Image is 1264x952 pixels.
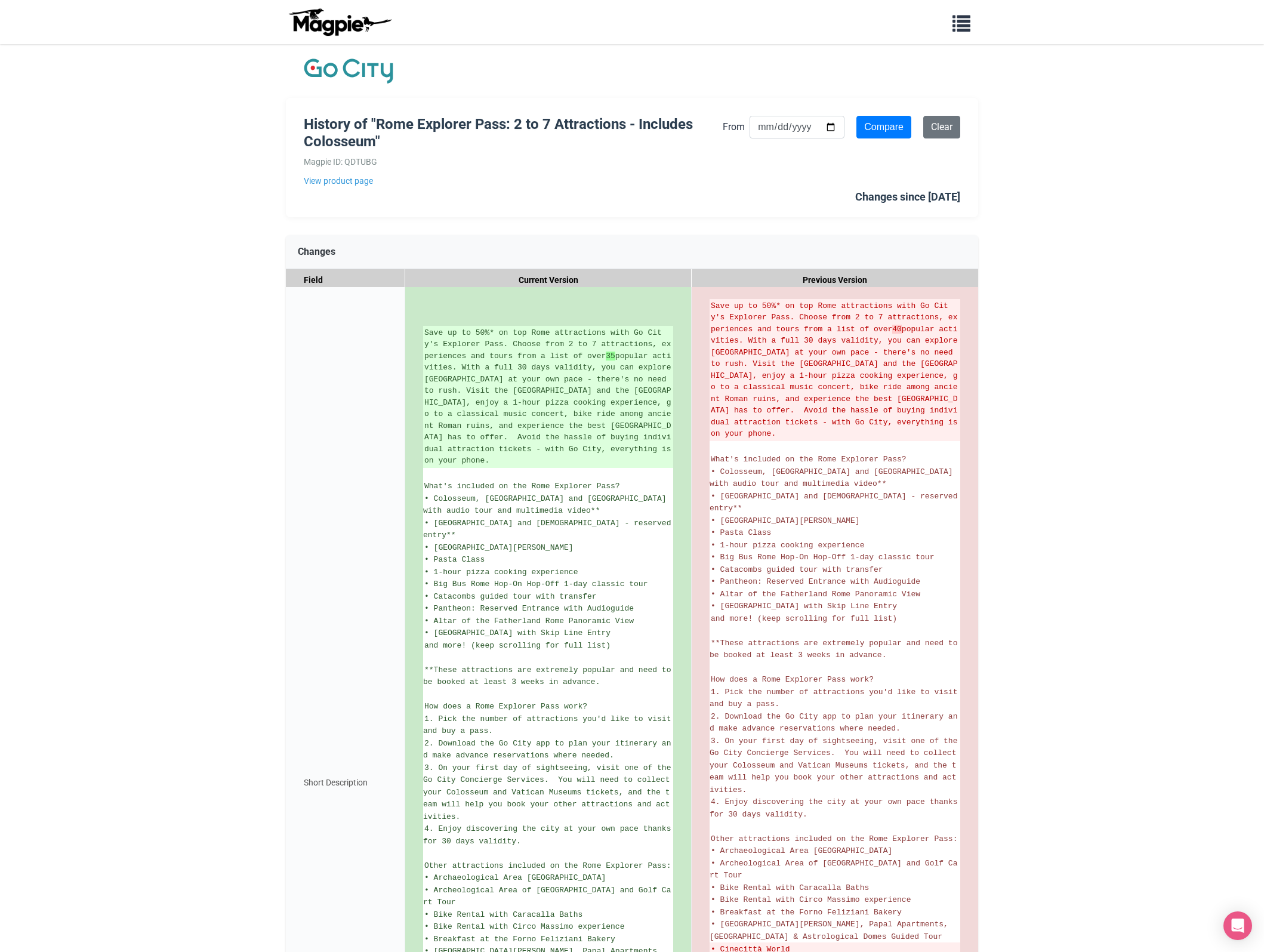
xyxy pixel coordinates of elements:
span: How does a Rome Explorer Pass work? [424,702,587,711]
div: Previous Version [692,269,978,291]
span: • Archeological Area of [GEOGRAPHIC_DATA] and Golf Cart Tour [710,859,957,880]
span: • Bike Rental with Circo Massimo experience [424,922,624,931]
div: Changes since [DATE] [855,189,960,206]
img: Company Logo [304,56,393,86]
span: • [GEOGRAPHIC_DATA] and [DEMOGRAPHIC_DATA] - reserved entry** [710,492,962,513]
span: • Breakfast at the Forno Feliziani Bakery [424,935,615,944]
div: Current Version [405,269,692,291]
img: logo-ab69f6fb50320c5b225c76a69d11143b.png [286,8,393,36]
span: • [GEOGRAPHIC_DATA] with Skip Line Entry [424,628,611,637]
span: 1. Pick the number of attractions you'd like to visit and buy a pass. [710,688,962,709]
span: • Colosseum, [GEOGRAPHIC_DATA] and [GEOGRAPHIC_DATA] with audio tour and multimedia video** [710,467,957,489]
span: • [GEOGRAPHIC_DATA][PERSON_NAME] [424,543,574,552]
span: **These attractions are extremely popular and need to be booked at least 3 weeks in advance. [710,639,962,660]
span: • [GEOGRAPHIC_DATA] with Skip Line Entry [711,602,897,611]
span: • Catacombs guided tour with transfer [424,592,597,601]
span: • Big Bus Rome Hop-On Hop-Off 1-day classic tour [424,580,648,589]
span: How does a Rome Explorer Pass work? [711,675,874,684]
span: • Archaeological Area [GEOGRAPHIC_DATA] [424,873,606,882]
span: 2. Download the Go City app to plan your itinerary and make advance reservations where needed. [710,712,957,734]
div: Changes [286,235,978,269]
span: • Archaeological Area [GEOGRAPHIC_DATA] [711,846,892,855]
span: • Pantheon: Reserved Entrance with Audioguide [424,604,634,613]
span: • Colosseum, [GEOGRAPHIC_DATA] and [GEOGRAPHIC_DATA] with audio tour and multimedia video** [423,494,671,516]
span: • [GEOGRAPHIC_DATA][PERSON_NAME] [711,516,860,525]
span: 3. On your first day of sightseeing, visit one of the Go City Concierge Services. You will need t... [710,737,962,794]
span: Other attractions included on the Rome Explorer Pass: [711,834,957,843]
span: • 1-hour pizza cooking experience [424,568,578,577]
span: and more! (keep scrolling for full list) [424,641,611,650]
span: • 1-hour pizza cooking experience [711,541,864,550]
span: • Catacombs guided tour with transfer [711,565,883,574]
h1: History of "Rome Explorer Pass: 2 to 7 Attractions - Includes Colosseum" [304,116,723,150]
span: • [GEOGRAPHIC_DATA][PERSON_NAME], Papal Apartments, [GEOGRAPHIC_DATA] & Astrological Domes Guided... [710,920,953,941]
span: • Altar of the Fatherland Rome Panoramic View [711,590,920,599]
span: and more! (keep scrolling for full list) [711,614,897,623]
span: • Altar of the Fatherland Rome Panoramic View [424,617,634,626]
span: What's included on the Rome Explorer Pass? [424,482,620,491]
div: Open Intercom Messenger [1223,911,1252,940]
span: • Big Bus Rome Hop-On Hop-Off 1-day classic tour [711,553,934,562]
span: What's included on the Rome Explorer Pass? [711,455,907,464]
span: • Breakfast at the Forno Feliziani Bakery [711,908,902,917]
span: 2. Download the Go City app to plan your itinerary and make advance reservations where needed. [423,739,671,760]
span: 4. Enjoy discovering the city at your own pace thanks for 30 days validity. [710,797,962,819]
input: Compare [856,116,911,138]
span: • [GEOGRAPHIC_DATA] and [DEMOGRAPHIC_DATA] - reserved entry** [423,519,676,540]
span: • Pantheon: Reserved Entrance with Audioguide [711,577,920,586]
strong: 40 [892,325,902,334]
ins: Save up to 50%* on top Rome attractions with Go City's Explorer Pass. Choose from 2 to 7 attracti... [424,327,672,467]
del: Save up to 50%* on top Rome attractions with Go City's Explorer Pass. Choose from 2 to 7 attracti... [711,300,959,440]
span: **These attractions are extremely popular and need to be booked at least 3 weeks in advance. [423,666,676,687]
span: 3. On your first day of sightseeing, visit one of the Go City Concierge Services. You will need t... [423,763,676,821]
span: • Bike Rental with Caracalla Baths [424,910,582,919]
span: 1. Pick the number of attractions you'd like to visit and buy a pass. [423,714,676,736]
strong: 35 [606,352,615,361]
label: From [723,119,745,135]
div: Field [286,269,405,291]
span: 4. Enjoy discovering the city at your own pace thanks for 30 days validity. [423,824,676,846]
span: • Archeological Area of [GEOGRAPHIC_DATA] and Golf Cart Tour [423,886,671,907]
span: • Pasta Class [711,528,771,537]
div: Magpie ID: QDTUBG [304,155,723,168]
a: Clear [923,116,960,138]
span: • Pasta Class [424,555,485,564]
span: • Bike Rental with Circo Massimo experience [711,895,911,904]
span: Other attractions included on the Rome Explorer Pass: [424,861,671,870]
span: • Bike Rental with Caracalla Baths [711,883,869,892]
a: View product page [304,174,723,187]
